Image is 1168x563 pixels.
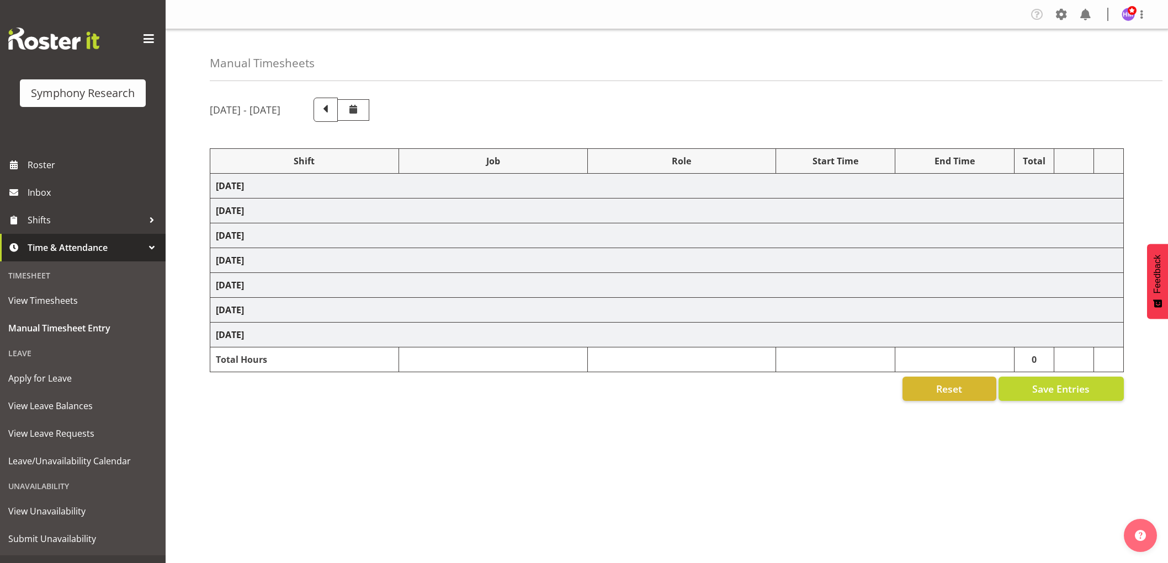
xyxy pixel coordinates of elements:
span: Time & Attendance [28,239,144,256]
div: Role [593,154,771,168]
span: View Timesheets [8,292,157,309]
div: Total [1020,154,1048,168]
div: Unavailability [3,475,163,497]
a: View Leave Balances [3,392,163,420]
h4: Manual Timesheets [210,57,315,69]
a: Leave/Unavailability Calendar [3,447,163,475]
a: View Leave Requests [3,420,163,447]
span: Shifts [28,212,144,228]
span: View Leave Balances [8,398,157,414]
span: Manual Timesheet Entry [8,320,157,336]
td: [DATE] [210,248,1124,273]
div: Symphony Research [31,85,135,101]
img: Rosterit website logo [8,28,99,50]
div: Job [405,154,582,168]
img: help-xxl-2.png [1135,530,1146,541]
a: View Timesheets [3,287,163,314]
div: Start Time [782,154,889,168]
div: End Time [901,154,1008,168]
img: hitesh-makan1261.jpg [1122,8,1135,21]
a: View Unavailability [3,497,163,525]
td: Total Hours [210,347,399,372]
a: Submit Unavailability [3,525,163,553]
button: Save Entries [999,377,1124,401]
span: Apply for Leave [8,370,157,387]
div: Leave [3,342,163,364]
td: 0 [1015,347,1054,372]
span: View Leave Requests [8,425,157,442]
span: Save Entries [1032,382,1090,396]
span: Reset [936,382,962,396]
div: Shift [216,154,393,168]
span: View Unavailability [8,503,157,519]
td: [DATE] [210,273,1124,298]
td: [DATE] [210,298,1124,323]
h5: [DATE] - [DATE] [210,104,280,116]
span: Submit Unavailability [8,530,157,547]
td: [DATE] [210,174,1124,199]
td: [DATE] [210,223,1124,248]
button: Feedback - Show survey [1147,244,1168,319]
span: Leave/Unavailability Calendar [8,453,157,469]
div: Timesheet [3,264,163,287]
td: [DATE] [210,323,1124,347]
a: Apply for Leave [3,364,163,392]
td: [DATE] [210,199,1124,223]
a: Manual Timesheet Entry [3,314,163,342]
span: Roster [28,157,160,173]
button: Reset [902,377,996,401]
span: Inbox [28,184,160,201]
span: Feedback [1153,255,1162,293]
